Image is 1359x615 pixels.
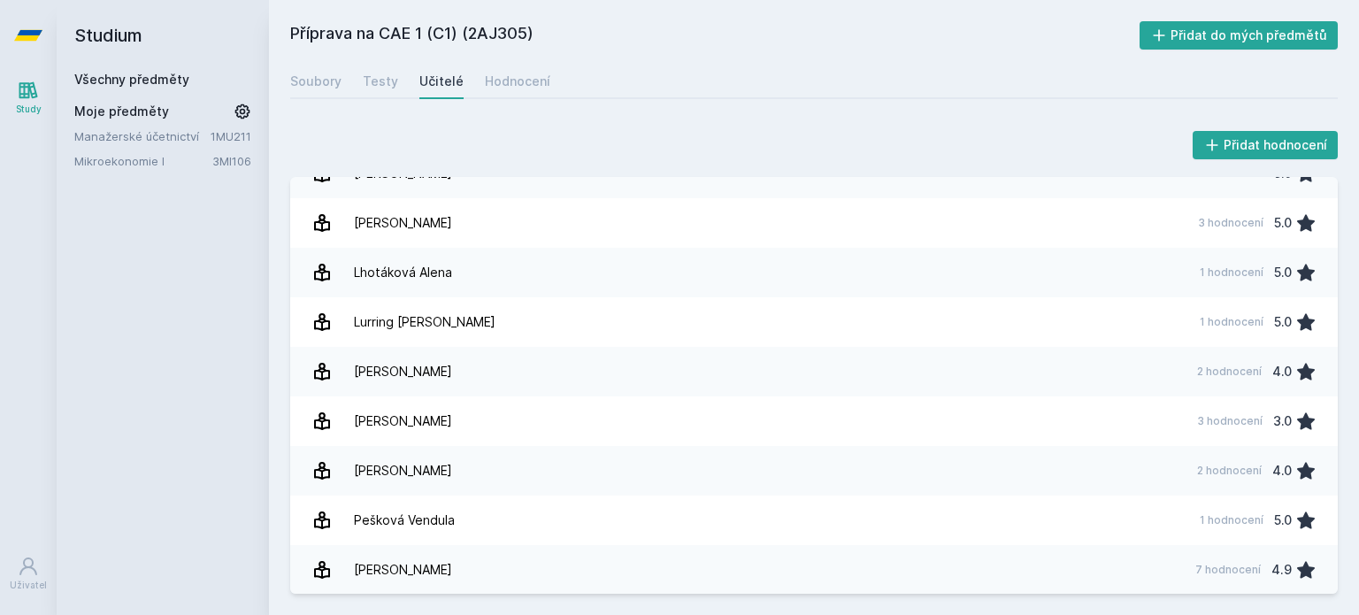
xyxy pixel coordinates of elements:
a: Study [4,71,53,125]
a: Uživatel [4,547,53,601]
div: Učitelé [419,73,464,90]
a: [PERSON_NAME] 3 hodnocení 3.0 [290,396,1338,446]
div: 4.9 [1271,552,1292,588]
div: [PERSON_NAME] [354,404,452,439]
a: 3MI106 [212,154,251,168]
a: 1MU211 [211,129,251,143]
a: Lurring [PERSON_NAME] 1 hodnocení 5.0 [290,297,1338,347]
div: Study [16,103,42,116]
div: Pešková Vendula [354,503,455,538]
div: 3 hodnocení [1198,216,1263,230]
div: 7 hodnocení [1195,563,1261,577]
div: 5.0 [1274,205,1292,241]
span: Moje předměty [74,103,169,120]
div: Soubory [290,73,342,90]
div: [PERSON_NAME] [354,453,452,488]
a: Mikroekonomie I [74,152,212,170]
div: 5.0 [1274,304,1292,340]
a: [PERSON_NAME] 2 hodnocení 4.0 [290,446,1338,496]
a: [PERSON_NAME] 2 hodnocení 4.0 [290,347,1338,396]
div: [PERSON_NAME] [354,354,452,389]
button: Přidat hodnocení [1193,131,1339,159]
div: 4.0 [1272,354,1292,389]
a: Testy [363,64,398,99]
div: 4.0 [1272,453,1292,488]
h2: Příprava na CAE 1 (C1) (2AJ305) [290,21,1140,50]
div: 3 hodnocení [1197,414,1263,428]
div: Hodnocení [485,73,550,90]
a: [PERSON_NAME] 7 hodnocení 4.9 [290,545,1338,595]
div: 1 hodnocení [1200,513,1263,527]
div: Lhotáková Alena [354,255,452,290]
div: Uživatel [10,579,47,592]
div: 1 hodnocení [1200,265,1263,280]
div: 5.0 [1274,255,1292,290]
a: Pešková Vendula 1 hodnocení 5.0 [290,496,1338,545]
button: Přidat do mých předmětů [1140,21,1339,50]
a: [PERSON_NAME] 3 hodnocení 5.0 [290,198,1338,248]
div: [PERSON_NAME] [354,552,452,588]
div: Lurring [PERSON_NAME] [354,304,495,340]
a: Lhotáková Alena 1 hodnocení 5.0 [290,248,1338,297]
div: 5.0 [1274,503,1292,538]
div: 1 hodnocení [1200,315,1263,329]
a: Všechny předměty [74,72,189,87]
div: 2 hodnocení [1197,464,1262,478]
a: Hodnocení [485,64,550,99]
a: Manažerské účetnictví [74,127,211,145]
div: 3.0 [1273,404,1292,439]
div: Testy [363,73,398,90]
a: Soubory [290,64,342,99]
div: 2 hodnocení [1197,365,1262,379]
a: Učitelé [419,64,464,99]
div: [PERSON_NAME] [354,205,452,241]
